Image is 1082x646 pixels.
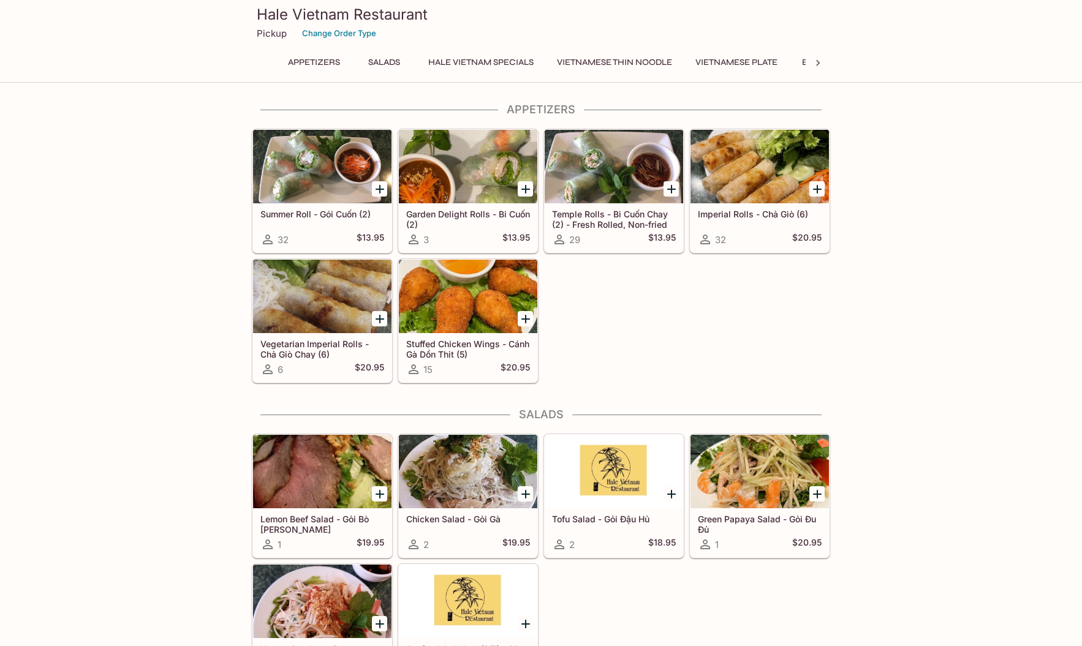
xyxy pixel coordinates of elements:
span: 32 [715,234,726,246]
a: Garden Delight Rolls - Bi Cuốn (2)3$13.95 [398,129,538,253]
span: 3 [423,234,429,246]
span: 32 [278,234,289,246]
h5: Chicken Salad - Gỏi Gà [406,514,530,524]
div: Temple Rolls - Bi Cuốn Chay (2) - Fresh Rolled, Non-fried [545,130,683,203]
div: Chicken Salad - Gỏi Gà [399,435,537,508]
h4: Appetizers [252,103,830,116]
h5: $19.95 [502,537,530,552]
a: Temple Rolls - Bi Cuốn Chay (2) - Fresh Rolled, Non-fried29$13.95 [544,129,684,253]
h5: $19.95 [357,537,384,552]
button: Vietnamese Thin Noodle [550,54,679,71]
button: Add Green Papaya Salad - Gỏi Đu Đủ [809,486,825,501]
h5: $20.95 [792,232,822,247]
h5: Tofu Salad - Gỏi Đậu Hủ [552,514,676,524]
h3: Hale Vietnam Restaurant [257,5,825,24]
button: Appetizers [281,54,347,71]
button: Add Temple Rolls - Bi Cuốn Chay (2) - Fresh Rolled, Non-fried [664,181,679,197]
button: Add Garden Delight Rolls - Bi Cuốn (2) [518,181,533,197]
span: 29 [569,234,580,246]
span: 1 [278,539,281,550]
div: Stuffed Chicken Wings - Cánh Gà Dồn Thịt (5) [399,260,537,333]
a: Lemon Beef Salad - Gỏi Bò [PERSON_NAME]1$19.95 [252,434,392,558]
h5: Stuffed Chicken Wings - Cánh Gà Dồn Thịt (5) [406,339,530,359]
span: 1 [715,539,719,550]
div: Lemon Beef Salad - Gỏi Bò Tái Chanh [253,435,392,508]
span: 15 [423,364,433,375]
button: Vietnamese Plate [689,54,784,71]
h5: $20.95 [355,362,384,377]
div: Seafood Salad - Gỏi Tôm Mực [399,565,537,638]
span: 2 [423,539,429,550]
button: Add Tofu Salad - Gỏi Đậu Hủ [664,486,679,501]
div: Tofu Salad - Gỏi Đậu Hủ [545,435,683,508]
h5: $20.95 [792,537,822,552]
h5: Lemon Beef Salad - Gỏi Bò [PERSON_NAME] [260,514,384,534]
h5: Summer Roll - Gói Cuốn (2) [260,209,384,219]
div: Green Papaya Salad - Gỏi Đu Đủ [690,435,829,508]
button: Add Imperial Rolls - Chả Giò (6) [809,181,825,197]
h4: Salads [252,408,830,421]
h5: $13.95 [357,232,384,247]
a: Chicken Salad - Gỏi Gà2$19.95 [398,434,538,558]
h5: $18.95 [648,537,676,552]
button: Add Chicken Salad - Gỏi Gà [518,486,533,501]
a: Stuffed Chicken Wings - Cánh Gà Dồn Thịt (5)15$20.95 [398,259,538,383]
button: Hale Vietnam Specials [422,54,540,71]
p: Pickup [257,28,287,39]
button: Salads [357,54,412,71]
h5: $13.95 [648,232,676,247]
h5: $13.95 [502,232,530,247]
h5: Imperial Rolls - Chả Giò (6) [698,209,822,219]
button: Add Seafood Salad - Gỏi Tôm Mực [518,616,533,631]
button: Add Stuffed Chicken Wings - Cánh Gà Dồn Thịt (5) [518,311,533,326]
button: Change Order Type [297,24,382,43]
a: Summer Roll - Gói Cuốn (2)32$13.95 [252,129,392,253]
h5: Green Papaya Salad - Gỏi Đu Đủ [698,514,822,534]
h5: Garden Delight Rolls - Bi Cuốn (2) [406,209,530,229]
button: Add Lemon Beef Salad - Gỏi Bò Tái Chanh [372,486,387,501]
div: Imperial Rolls - Chả Giò (6) [690,130,829,203]
button: Add Vegetarian Green Papaya Salad - Gỏi Đu Đủ Chạy [372,616,387,631]
button: Add Summer Roll - Gói Cuốn (2) [372,181,387,197]
a: Green Papaya Salad - Gỏi Đu Đủ1$20.95 [690,434,830,558]
a: Imperial Rolls - Chả Giò (6)32$20.95 [690,129,830,253]
div: Garden Delight Rolls - Bi Cuốn (2) [399,130,537,203]
button: Entrees [794,54,849,71]
div: Vegetarian Green Papaya Salad - Gỏi Đu Đủ Chạy [253,565,392,638]
div: Summer Roll - Gói Cuốn (2) [253,130,392,203]
span: 6 [278,364,283,375]
h5: $20.95 [501,362,530,377]
button: Add Vegetarian Imperial Rolls - Chả Giò Chay (6) [372,311,387,326]
a: Tofu Salad - Gỏi Đậu Hủ2$18.95 [544,434,684,558]
div: Vegetarian Imperial Rolls - Chả Giò Chay (6) [253,260,392,333]
h5: Temple Rolls - Bi Cuốn Chay (2) - Fresh Rolled, Non-fried [552,209,676,229]
h5: Vegetarian Imperial Rolls - Chả Giò Chay (6) [260,339,384,359]
span: 2 [569,539,575,550]
a: Vegetarian Imperial Rolls - Chả Giò Chay (6)6$20.95 [252,259,392,383]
